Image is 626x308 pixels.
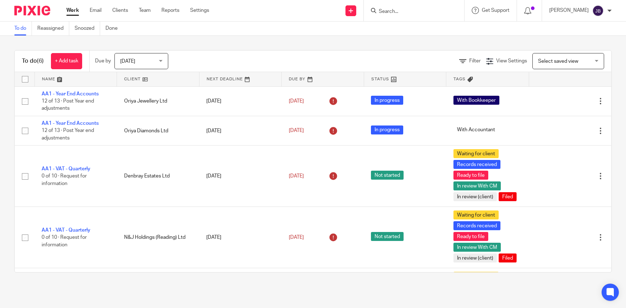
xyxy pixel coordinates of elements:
span: Ready to file [453,171,488,180]
a: Email [90,7,102,14]
img: Pixie [14,6,50,15]
a: Work [66,7,79,14]
span: With Accountant [453,125,499,134]
span: [DATE] [120,59,135,64]
span: 0 of 10 · Request for information [42,235,87,247]
a: AA1 - VAT - Quarterly [42,166,90,171]
span: View Settings [496,58,527,63]
td: Oriya Jewellery Ltd [117,86,199,116]
span: With Bookkeeper [453,96,499,105]
td: N&J Holdings (Reading) Ltd [117,207,199,268]
a: Settings [190,7,209,14]
span: Records received [453,160,500,169]
span: Records received [453,221,500,230]
a: Reassigned [37,22,69,35]
a: + Add task [51,53,82,69]
span: Ready to file [453,232,488,241]
span: Filed [499,253,517,262]
img: svg%3E [592,5,604,16]
span: In review With CM [453,243,501,252]
p: Due by [95,57,111,65]
td: [DATE] [199,207,282,268]
span: Filter [469,58,481,63]
a: AA1 - VAT - Quarterly [42,228,90,233]
span: [DATE] [289,235,304,240]
span: In review (client) [453,253,497,262]
td: [DATE] [199,146,282,207]
span: 12 of 13 · Post Year end adjustments [42,99,94,111]
span: 0 of 10 · Request for information [42,174,87,186]
a: AA1 - Year End Accounts [42,121,99,126]
h1: To do [22,57,44,65]
p: [PERSON_NAME] [549,7,589,14]
span: Waiting for client [453,149,499,158]
a: To do [14,22,32,35]
span: Waiting for client [453,210,499,219]
span: Filed [499,192,517,201]
td: [DATE] [199,116,282,145]
span: In review With CM [453,181,501,190]
input: Search [378,9,443,15]
a: Done [105,22,123,35]
a: Team [139,7,151,14]
td: Denbray Estates Ltd [117,146,199,207]
span: [DATE] [289,99,304,104]
span: Not started [371,232,404,241]
span: In review (client) [453,192,497,201]
a: Clients [112,7,128,14]
a: AA1 - Year End Accounts [42,91,99,96]
td: Oriya Diamonds Ltd [117,116,199,145]
span: In progress [371,125,403,134]
span: Waiting for client [453,272,499,281]
span: [DATE] [289,128,304,133]
span: Get Support [482,8,509,13]
td: [DATE] [199,86,282,116]
span: (6) [37,58,44,64]
a: Reports [161,7,179,14]
span: [DATE] [289,174,304,179]
span: Tags [453,77,466,81]
span: Not started [371,171,404,180]
span: 12 of 13 · Post Year end adjustments [42,128,94,141]
span: Select saved view [538,59,578,64]
span: In progress [371,96,403,105]
a: Snoozed [75,22,100,35]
